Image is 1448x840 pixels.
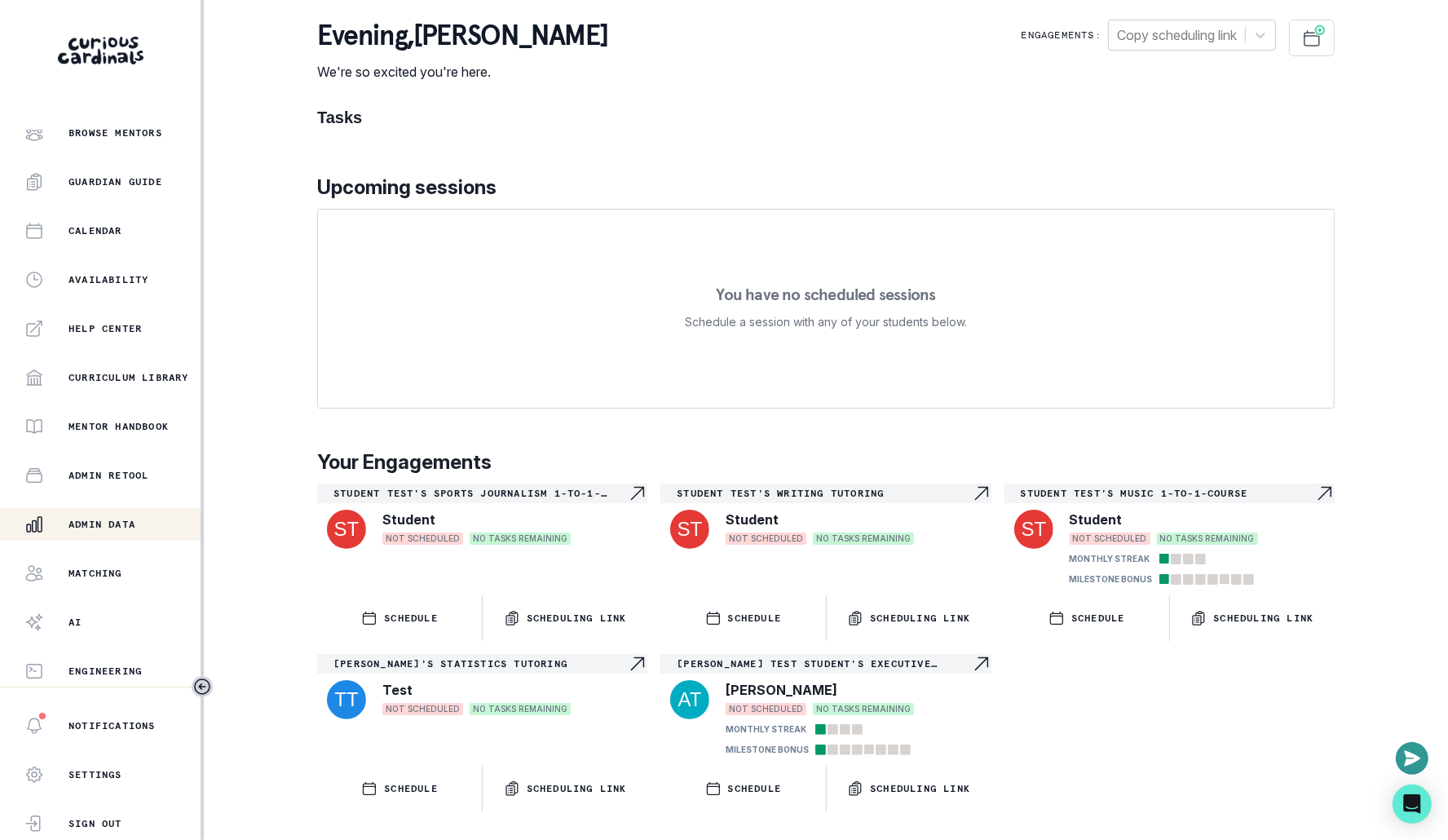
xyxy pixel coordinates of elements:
p: Student [382,510,435,529]
button: Scheduling Link [483,766,647,811]
a: Student Test's Music 1-to-1-courseNavigate to engagement pageStudentNOT SCHEDULEDNO TASKS REMAINI... [1004,484,1335,589]
img: Curious Cardinals Logo [58,37,143,64]
p: SCHEDULE [384,782,438,795]
span: NOT SCHEDULED [382,703,463,715]
p: Engineering [68,665,142,678]
div: Open Intercom Messenger [1393,785,1432,824]
p: Scheduling Link [527,782,627,795]
p: Scheduling Link [870,782,970,795]
p: SCHEDULE [728,612,782,625]
p: Curriculum Library [68,371,189,384]
button: SCHEDULE [660,595,825,641]
p: Engagements: [1022,29,1101,42]
p: Notifications [68,719,156,732]
p: Test [382,680,413,700]
p: Student Test's Writing tutoring [677,487,971,500]
p: We're so excited you're here. [317,62,607,82]
span: NO TASKS REMAINING [813,703,914,715]
p: Calendar [68,224,122,237]
p: MONTHLY STREAK [1070,553,1150,565]
p: SCHEDULE [728,782,782,795]
svg: Navigate to engagement page [972,484,991,503]
p: Student Test's Sports Journalism 1-to-1-course [333,487,628,500]
button: Scheduling Link [483,595,647,641]
button: Scheduling Link [827,595,991,641]
a: Student Test's Writing tutoringNavigate to engagement pageStudentNOT SCHEDULEDNO TASKS REMAINING [660,484,991,552]
p: Scheduling Link [527,612,627,625]
img: svg [327,680,366,719]
p: MILESTONE BONUS [726,744,809,756]
p: Schedule a session with any of your students below. [685,312,967,332]
p: [PERSON_NAME] test student's Executive Function tutoring [677,657,971,670]
h1: Tasks [317,108,1335,127]
button: SCHEDULE [1004,595,1169,641]
button: SCHEDULE [317,595,482,641]
svg: Navigate to engagement page [628,484,647,503]
p: Mentor Handbook [68,420,169,433]
span: NO TASKS REMAINING [470,533,571,545]
p: Upcoming sessions [317,173,1335,202]
p: Browse Mentors [68,126,162,139]
p: Help Center [68,322,142,335]
p: Availability [68,273,148,286]
span: NO TASKS REMAINING [470,703,571,715]
p: evening , [PERSON_NAME] [317,20,607,52]
button: Schedule Sessions [1289,20,1335,56]
p: Matching [68,567,122,580]
p: Scheduling Link [1213,612,1313,625]
p: AI [68,616,82,629]
p: [PERSON_NAME]'s Statistics tutoring [333,657,628,670]
p: Scheduling Link [870,612,970,625]
p: MILESTONE BONUS [1070,573,1153,586]
p: Student Test's Music 1-to-1-course [1021,487,1315,500]
span: NOT SCHEDULED [382,533,463,545]
p: You have no scheduled sessions [716,286,935,303]
p: MONTHLY STREAK [726,723,806,736]
button: SCHEDULE [317,766,482,811]
p: SCHEDULE [384,612,438,625]
p: Admin Data [68,518,135,531]
span: NOT SCHEDULED [726,533,806,545]
p: Sign Out [68,817,122,830]
svg: Navigate to engagement page [628,654,647,674]
p: Settings [68,768,122,781]
span: NOT SCHEDULED [1070,533,1150,545]
svg: Navigate to engagement page [972,654,991,674]
p: Student [1070,510,1123,529]
p: Student [726,510,779,529]
button: Scheduling Link [827,766,991,811]
button: Open or close messaging widget [1396,742,1428,775]
img: svg [1014,510,1053,549]
span: NO TASKS REMAINING [813,533,914,545]
p: [PERSON_NAME] [726,680,837,700]
img: svg [670,510,709,549]
a: Student Test's Sports Journalism 1-to-1-courseNavigate to engagement pageStudentNOT SCHEDULEDNO T... [317,484,647,552]
span: NOT SCHEDULED [726,703,806,715]
a: [PERSON_NAME] test student's Executive Function tutoringNavigate to engagement page[PERSON_NAME]N... [660,654,991,759]
p: Your Engagements [317,448,1335,477]
p: SCHEDULE [1071,612,1125,625]
p: Guardian Guide [68,175,162,188]
button: SCHEDULE [660,766,825,811]
img: svg [327,510,366,549]
p: Admin Retool [68,469,148,482]
button: Scheduling Link [1170,595,1335,641]
button: Toggle sidebar [192,676,213,697]
span: NO TASKS REMAINING [1157,533,1258,545]
img: svg [670,680,709,719]
svg: Navigate to engagement page [1315,484,1335,503]
a: [PERSON_NAME]'s Statistics tutoringNavigate to engagement pageTestNOT SCHEDULEDNO TASKS REMAINING [317,654,647,723]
